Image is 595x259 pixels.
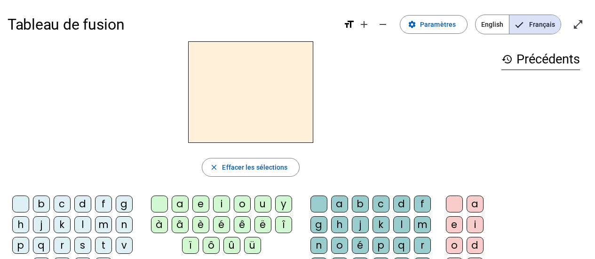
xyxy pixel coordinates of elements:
[202,158,299,177] button: Effacer les sélections
[33,196,50,212] div: b
[12,216,29,233] div: h
[501,49,580,70] h3: Précédents
[116,237,133,254] div: v
[95,196,112,212] div: f
[393,216,410,233] div: l
[74,196,91,212] div: d
[373,216,389,233] div: k
[116,216,133,233] div: n
[467,237,484,254] div: d
[377,19,389,30] mat-icon: remove
[254,196,271,212] div: u
[446,237,463,254] div: o
[213,216,230,233] div: é
[331,237,348,254] div: o
[373,237,389,254] div: p
[352,237,369,254] div: é
[192,196,209,212] div: e
[414,216,431,233] div: m
[54,216,71,233] div: k
[352,216,369,233] div: j
[310,237,327,254] div: n
[234,196,251,212] div: o
[74,237,91,254] div: s
[501,54,513,65] mat-icon: history
[475,15,561,34] mat-button-toggle-group: Language selection
[54,196,71,212] div: c
[213,196,230,212] div: i
[373,196,389,212] div: c
[172,216,189,233] div: â
[244,237,261,254] div: ü
[12,237,29,254] div: p
[54,237,71,254] div: r
[355,15,373,34] button: Augmenter la taille de la police
[95,216,112,233] div: m
[33,216,50,233] div: j
[310,216,327,233] div: g
[446,216,463,233] div: e
[467,196,484,212] div: a
[420,19,456,30] span: Paramètres
[222,162,287,173] span: Effacer les sélections
[476,15,509,34] span: English
[358,19,370,30] mat-icon: add
[223,237,240,254] div: û
[203,237,220,254] div: ô
[414,196,431,212] div: f
[408,20,416,29] mat-icon: settings
[467,216,484,233] div: i
[569,15,587,34] button: Entrer en plein écran
[116,196,133,212] div: g
[572,19,584,30] mat-icon: open_in_full
[172,196,189,212] div: a
[151,216,168,233] div: à
[95,237,112,254] div: t
[331,196,348,212] div: a
[393,237,410,254] div: q
[509,15,561,34] span: Français
[352,196,369,212] div: b
[400,15,468,34] button: Paramètres
[182,237,199,254] div: ï
[373,15,392,34] button: Diminuer la taille de la police
[414,237,431,254] div: r
[74,216,91,233] div: l
[210,163,218,172] mat-icon: close
[393,196,410,212] div: d
[8,9,336,39] h1: Tableau de fusion
[254,216,271,233] div: ë
[331,216,348,233] div: h
[343,19,355,30] mat-icon: format_size
[234,216,251,233] div: ê
[33,237,50,254] div: q
[192,216,209,233] div: è
[275,216,292,233] div: î
[275,196,292,212] div: y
